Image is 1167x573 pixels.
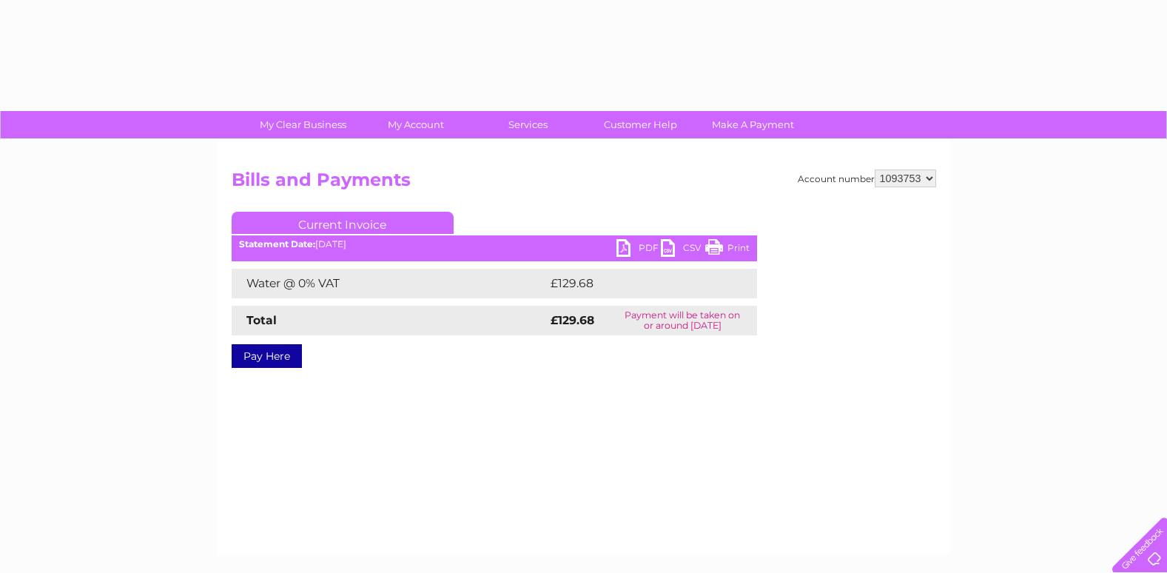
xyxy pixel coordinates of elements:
td: Payment will be taken on or around [DATE] [608,306,757,335]
a: My Account [354,111,477,138]
a: Make A Payment [692,111,814,138]
a: Pay Here [232,344,302,368]
td: Water @ 0% VAT [232,269,547,298]
strong: £129.68 [551,313,594,327]
a: My Clear Business [242,111,364,138]
a: Services [467,111,589,138]
td: £129.68 [547,269,730,298]
b: Statement Date: [239,238,315,249]
strong: Total [246,313,277,327]
a: Current Invoice [232,212,454,234]
a: Print [705,239,750,261]
a: Customer Help [579,111,702,138]
div: Account number [798,170,936,187]
a: CSV [661,239,705,261]
a: PDF [616,239,661,261]
div: [DATE] [232,239,757,249]
h2: Bills and Payments [232,170,936,198]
